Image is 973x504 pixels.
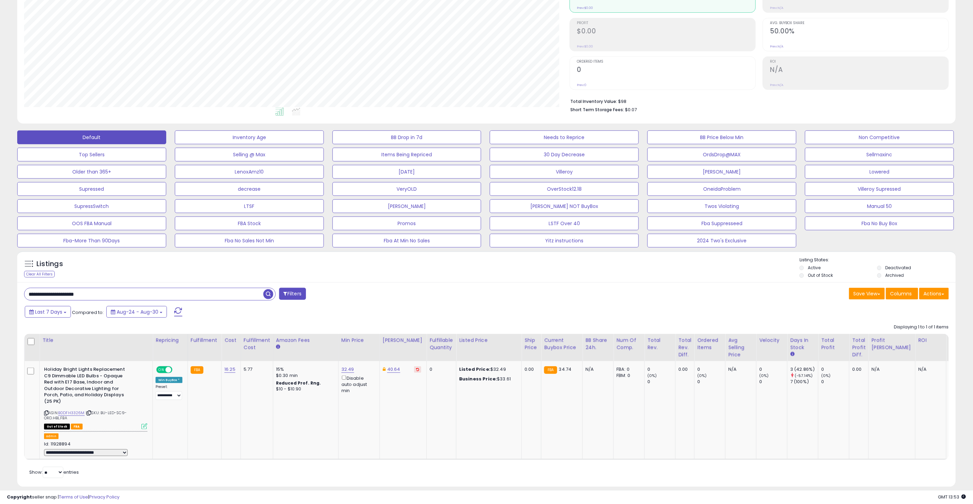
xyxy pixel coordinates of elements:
[577,66,755,75] h2: 0
[577,27,755,36] h2: $0.00
[770,6,784,10] small: Prev: N/A
[871,337,912,351] div: Profit [PERSON_NAME]
[821,366,849,372] div: 0
[224,337,238,344] div: Cost
[29,469,79,475] span: Show: entries
[577,21,755,25] span: Profit
[697,366,725,372] div: 0
[790,379,818,385] div: 7 (100%)
[790,366,818,372] div: 3 (42.86%)
[647,234,796,248] button: 2024 Two's Exclusive
[175,199,324,213] button: LTSF
[759,337,784,344] div: Velocity
[770,83,784,87] small: Prev: N/A
[647,165,796,179] button: [PERSON_NAME]
[728,337,753,358] div: Avg Selling Price
[59,494,88,500] a: Terms of Use
[616,372,639,379] div: FBM: 0
[647,217,796,230] button: Fba Suppresseed
[585,337,611,351] div: BB Share 24h.
[525,337,538,351] div: Ship Price
[490,148,639,161] button: 30 Day Decrease
[44,366,147,429] div: ASIN:
[71,424,83,430] span: FBA
[459,376,497,382] b: Business Price:
[770,66,949,75] h2: N/A
[770,44,784,49] small: Prev: N/A
[585,366,608,372] div: N/A
[175,234,324,248] button: Fba No Sales Not Min
[332,199,482,213] button: [PERSON_NAME]
[647,148,796,161] button: OrdsDrop@MAX
[770,21,949,25] span: Avg. Buybox Share
[805,199,954,213] button: Manual 50
[525,366,536,372] div: 0.00
[647,182,796,196] button: OneidaProblem
[44,433,59,439] button: admin
[276,380,321,386] b: Reduced Prof. Rng.
[808,265,821,271] label: Active
[175,165,324,179] button: LenoxAmz10
[821,379,849,385] div: 0
[387,366,400,373] a: 40.64
[849,288,885,300] button: Save View
[886,288,918,300] button: Columns
[341,366,354,373] a: 32.49
[759,373,769,378] small: (0%)
[490,234,639,248] button: Yitz instructions
[36,259,63,269] h5: Listings
[17,234,166,248] button: Fba-More Than 90Days
[490,217,639,230] button: LSTF Over 40
[918,366,941,372] div: N/A
[577,6,593,10] small: Prev: $0.00
[332,234,482,248] button: Fba At Min No Sales
[224,366,235,373] a: 16.25
[44,441,71,447] span: Id: 11928894
[244,366,268,372] div: 5.77
[616,366,639,372] div: FBA: 0
[886,265,911,271] label: Deactivated
[430,337,453,351] div: Fulfillable Quantity
[697,373,707,378] small: (0%)
[244,337,270,351] div: Fulfillment Cost
[25,306,71,318] button: Last 7 Days
[759,366,787,372] div: 0
[490,130,639,144] button: Needs to Reprice
[808,272,833,278] label: Out of Stock
[332,165,482,179] button: [DATE]
[871,366,910,372] div: N/A
[191,366,203,374] small: FBA
[800,257,956,263] p: Listing States:
[332,182,482,196] button: VeryOLD
[44,410,127,420] span: | SKU: BU-LED-SC9-ORD.HBL.FBA
[886,272,904,278] label: Archived
[647,373,657,378] small: (0%)
[490,199,639,213] button: [PERSON_NAME] NOT BuyBox
[678,366,689,372] div: 0.00
[332,217,482,230] button: Promos
[175,130,324,144] button: Inventory Age
[490,165,639,179] button: Villeroy
[559,366,572,372] span: 34.74
[647,199,796,213] button: Twos Violating
[44,366,128,406] b: Holiday Bright Lights Replacement C9 Dimmable LED Bulbs - Opaque Red with E17 Base, Indoor and Ou...
[276,386,333,392] div: $10 - $10.90
[770,60,949,64] span: ROI
[571,107,624,113] b: Short Term Storage Fees:
[341,374,374,394] div: Disable auto adjust min
[17,165,166,179] button: Older than 365+
[17,182,166,196] button: Supressed
[156,385,182,400] div: Preset:
[805,217,954,230] button: Fba No Buy Box
[459,376,516,382] div: $33.61
[770,27,949,36] h2: 50.00%
[156,377,182,383] div: Win BuyBox *
[72,309,104,316] span: Compared to:
[459,366,516,372] div: $32.49
[341,337,377,344] div: Min Price
[332,148,482,161] button: Items Being Repriced
[577,44,593,49] small: Prev: $0.00
[728,366,751,372] div: N/A
[805,148,954,161] button: Sellmaxinc
[276,344,280,350] small: Amazon Fees.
